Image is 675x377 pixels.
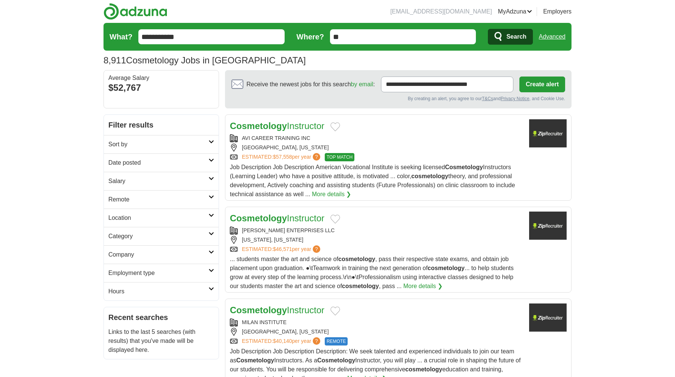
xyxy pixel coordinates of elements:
[103,3,167,20] img: Adzuna logo
[230,213,324,223] a: CosmetologyInstructor
[230,121,287,131] strong: Cosmetology
[330,122,340,131] button: Add to favorite jobs
[411,173,448,179] strong: cosmetology
[501,96,529,101] a: Privacy Notice
[543,7,571,16] a: Employers
[313,337,320,345] span: ?
[108,75,214,81] div: Average Salary
[104,190,219,209] a: Remote
[529,303,567,332] img: Company logo
[242,153,322,161] a: ESTIMATED:$57,558per year?
[108,195,208,204] h2: Remote
[351,81,373,87] a: by email
[104,227,219,245] a: Category
[230,121,324,131] a: CosmetologyInstructor
[325,153,354,161] span: TOP MATCH
[482,96,493,101] a: T&Cs
[230,328,523,336] div: [GEOGRAPHIC_DATA], [US_STATE]
[498,7,532,16] a: MyAdzuna
[297,31,324,42] label: Where?
[230,134,523,142] div: AVI CAREER TRAINING INC
[242,245,322,253] a: ESTIMATED:$46,571per year?
[246,80,375,89] span: Receive the newest jobs for this search :
[230,227,523,234] div: [PERSON_NAME] ENTERPRISES LLC
[390,7,492,16] li: [EMAIL_ADDRESS][DOMAIN_NAME]
[108,269,208,278] h2: Employment type
[317,357,355,363] strong: Cosmetology
[230,144,523,152] div: [GEOGRAPHIC_DATA], [US_STATE]
[104,264,219,282] a: Employment type
[236,357,274,363] strong: Cosmetology
[108,327,214,354] p: Links to the last 5 searches (with results) that you've made will be displayed here.
[230,164,515,197] span: Job Description Job Description American Vocational Institute is seeking licensed Instructors (Le...
[529,212,567,240] img: Company logo
[242,337,322,345] a: ESTIMATED:$40,140per year?
[108,158,208,167] h2: Date posted
[108,312,214,323] h2: Recent searches
[104,115,219,135] h2: Filter results
[104,209,219,227] a: Location
[506,29,526,44] span: Search
[230,305,324,315] a: CosmetologyInstructor
[273,338,292,344] span: $40,140
[104,172,219,190] a: Salary
[338,256,375,262] strong: cosmetology
[103,55,306,65] h1: Cosmetology Jobs in [GEOGRAPHIC_DATA]
[231,95,565,102] div: By creating an alert, you agree to our and , and Cookie Use.
[519,77,565,92] button: Create alert
[403,282,442,291] a: More details ❯
[539,29,565,44] a: Advanced
[312,190,351,199] a: More details ❯
[325,337,348,345] span: REMOTE
[108,213,208,222] h2: Location
[109,31,132,42] label: What?
[108,250,208,259] h2: Company
[313,245,320,253] span: ?
[273,154,292,160] span: $57,558
[104,245,219,264] a: Company
[529,119,567,147] img: Company logo
[108,177,208,186] h2: Salary
[488,29,532,45] button: Search
[108,140,208,149] h2: Sort by
[230,236,523,244] div: [US_STATE], [US_STATE]
[230,318,523,326] div: MILAN INSTITUTE
[104,153,219,172] a: Date posted
[230,213,287,223] strong: Cosmetology
[330,215,340,224] button: Add to favorite jobs
[104,282,219,300] a: Hours
[342,283,379,289] strong: cosmetology
[313,153,320,161] span: ?
[108,232,208,241] h2: Category
[108,81,214,95] div: $52,767
[108,287,208,296] h2: Hours
[230,256,514,289] span: ... students master the art and science of , pass their respective state exams, and obtain job pl...
[103,54,126,67] span: 8,911
[273,246,292,252] span: $46,571
[445,164,483,170] strong: Cosmetology
[330,306,340,315] button: Add to favorite jobs
[230,305,287,315] strong: Cosmetology
[427,265,465,271] strong: cosmetology
[405,366,442,372] strong: cosmetology
[104,135,219,153] a: Sort by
